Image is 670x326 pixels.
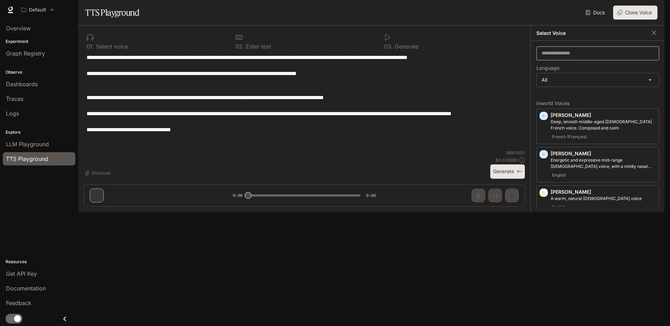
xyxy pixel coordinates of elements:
p: Enter text [244,44,271,49]
p: A warm, natural female voice [551,195,656,202]
p: [PERSON_NAME] [551,150,656,157]
p: Language [536,66,559,71]
p: Select voice [94,44,128,49]
p: [PERSON_NAME] [551,188,656,195]
p: Default [29,7,46,13]
h1: TTS Playground [85,6,139,20]
p: Generate [393,44,418,49]
p: Energetic and expressive mid-range male voice, with a mildly nasal quality [551,157,656,170]
a: Docs [584,6,608,20]
span: French (Français) [551,133,588,141]
p: Inworld Voices [536,101,659,106]
p: Deep, smooth middle-aged male French voice. Composed and calm [551,119,656,131]
p: 0 3 . [384,44,393,49]
button: Generate⌘⏎ [490,164,525,179]
span: English [551,171,567,179]
p: ⌘⏎ [517,170,522,174]
button: All workspaces [18,3,57,17]
p: [PERSON_NAME] [551,112,656,119]
button: Clone Voice [613,6,657,20]
button: Shortcuts [84,168,113,179]
p: 0 2 . [236,44,244,49]
div: All [537,73,659,87]
p: 0 1 . [87,44,94,49]
span: English [551,203,567,212]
